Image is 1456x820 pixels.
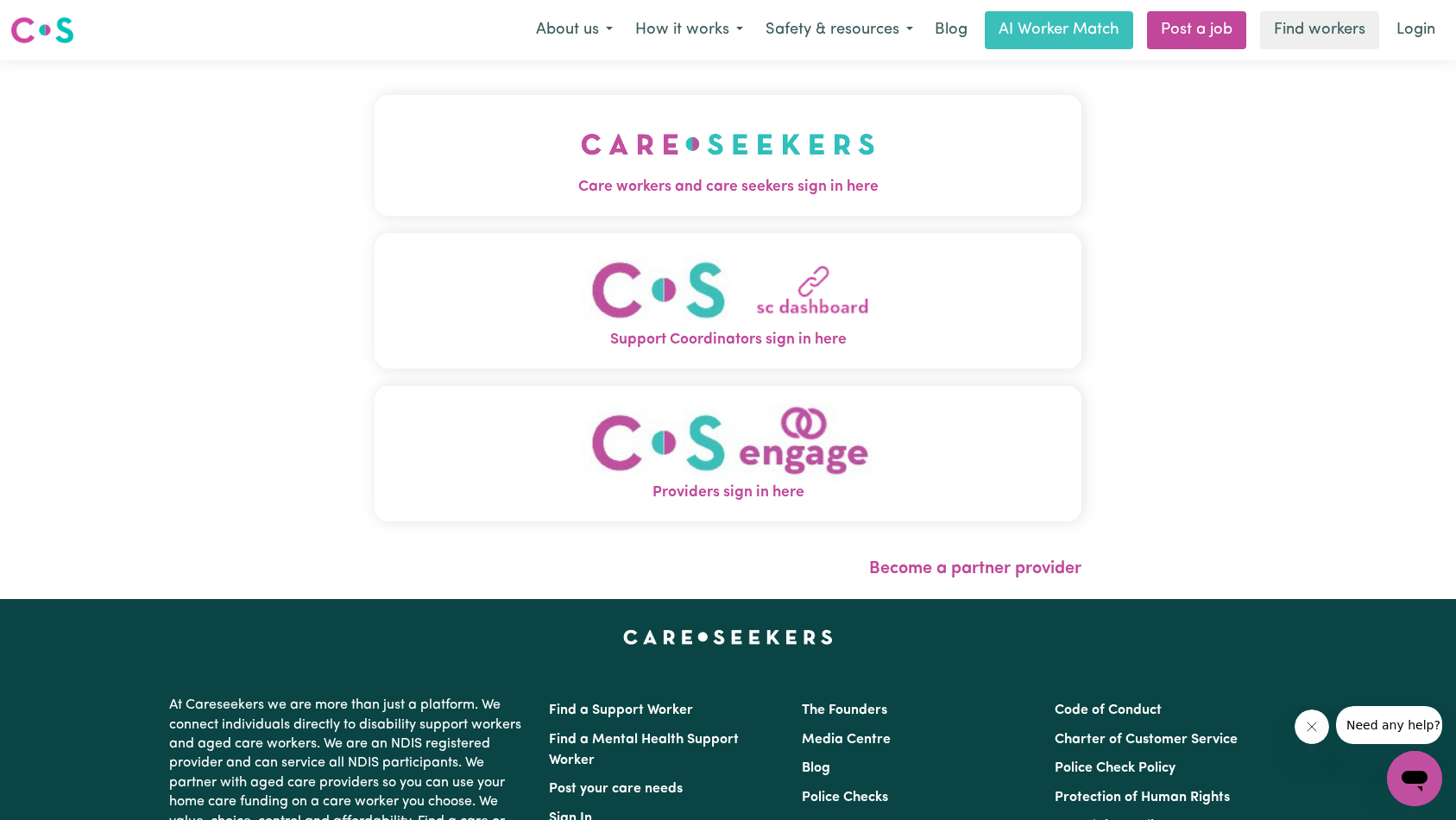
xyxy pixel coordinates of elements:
[10,10,74,50] a: Careseekers logo
[1336,706,1442,744] iframe: Message from company
[802,733,891,747] a: Media Centre
[525,12,624,48] button: About us
[1055,733,1238,747] a: Charter of Customer Service
[623,630,833,644] a: Careseekers home page
[375,386,1082,521] button: Providers sign in here
[1055,791,1230,804] a: Protection of Human Rights
[754,12,924,48] button: Safety & resources
[375,329,1082,351] span: Support Coordinators sign in here
[924,11,978,49] a: Blog
[1055,703,1162,717] a: Code of Conduct
[869,560,1081,577] a: Become a partner provider
[1260,11,1379,49] a: Find workers
[549,733,739,767] a: Find a Mental Health Support Worker
[802,761,830,775] a: Blog
[1387,751,1442,806] iframe: Button to launch messaging window
[375,95,1082,216] button: Care workers and care seekers sign in here
[1055,761,1176,775] a: Police Check Policy
[375,482,1082,504] span: Providers sign in here
[549,782,683,796] a: Post your care needs
[1147,11,1246,49] a: Post a job
[985,11,1133,49] a: AI Worker Match
[1386,11,1446,49] a: Login
[375,176,1082,199] span: Care workers and care seekers sign in here
[1295,710,1329,744] iframe: Close message
[375,233,1082,369] button: Support Coordinators sign in here
[802,791,888,804] a: Police Checks
[10,15,74,46] img: Careseekers logo
[802,703,887,717] a: The Founders
[549,703,693,717] a: Find a Support Worker
[624,12,754,48] button: How it works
